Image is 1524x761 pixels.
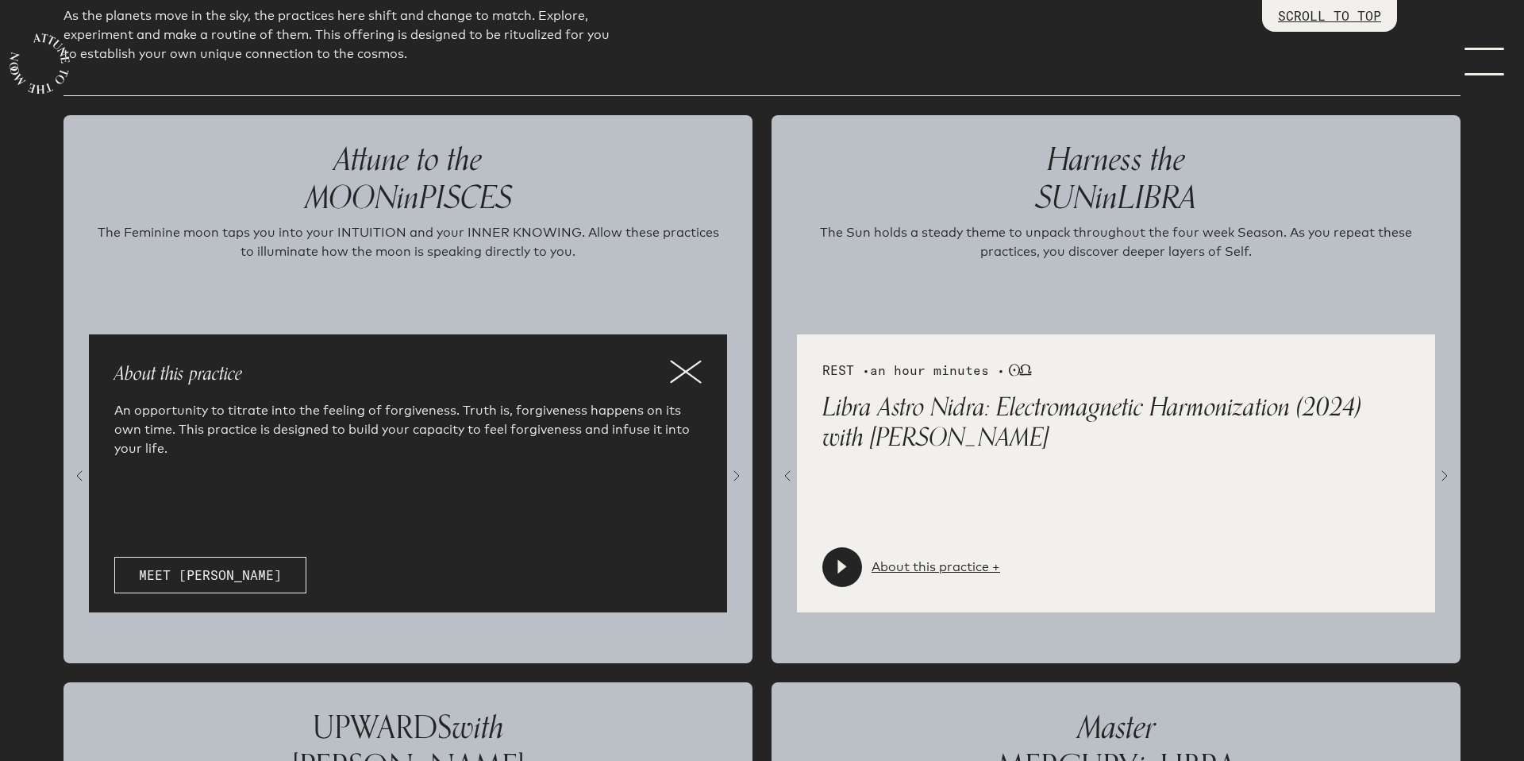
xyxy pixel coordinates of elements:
[1077,701,1156,754] span: Master
[822,360,1410,380] div: REST •
[1278,6,1381,25] p: SCROLL TO TOP
[397,172,419,224] span: in
[114,360,702,388] p: About this practice
[114,557,306,593] a: Meet [PERSON_NAME]
[872,558,1000,577] a: About this practice +
[1095,172,1118,224] span: in
[822,392,1410,454] p: Libra Astro Nidra: Electromagnetic Harmonization (2024) with [PERSON_NAME]
[1047,133,1185,186] span: Harness the
[334,133,482,186] span: Attune to the
[1440,48,1519,79] a: menu
[95,223,721,303] p: The Feminine moon taps you into your INTUITION and your INNER KNOWING. Allow these practices to i...
[803,223,1429,303] p: The Sun holds a steady theme to unpack throughout the four week Season. As you repeat these pract...
[452,701,504,754] span: with
[89,141,727,217] p: MOON PISCES
[114,401,702,458] p: An opportunity to titrate into the feeling of forgiveness. Truth is, forgiveness happens on its o...
[797,141,1435,217] p: SUN LIBRA
[870,362,1005,378] span: an hour minutes •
